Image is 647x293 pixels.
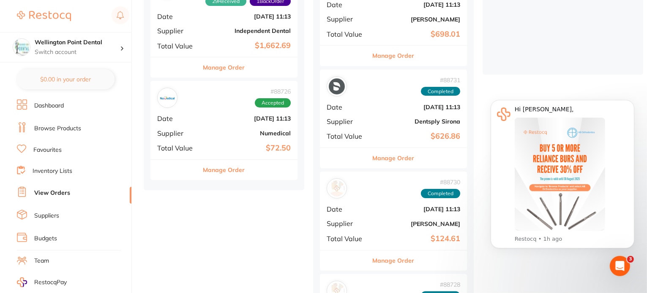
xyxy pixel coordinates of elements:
iframe: Intercom notifications message [478,87,647,270]
button: Manage Order [373,46,415,66]
a: Favourites [33,146,62,154]
img: Restocq Logo [17,11,71,21]
b: [DATE] 11:13 [206,115,291,122]
button: Manage Order [373,250,415,271]
span: Supplier [327,118,369,125]
span: # 88730 [421,179,460,185]
p: Switch account [35,48,120,56]
span: Total Value [157,144,199,152]
button: Manage Order [373,148,415,168]
span: Accepted [255,98,291,108]
button: Manage Order [203,57,245,78]
b: $124.61 [376,234,460,243]
a: Restocq Logo [17,6,71,26]
button: $0.00 in your order [17,69,115,89]
button: Manage Order [203,160,245,180]
span: Completed [421,87,460,96]
a: Dashboard [34,102,64,110]
span: # 88726 [255,88,291,95]
b: [DATE] 11:13 [376,104,460,110]
b: $698.01 [376,30,460,39]
b: [PERSON_NAME] [376,16,460,23]
span: Date [157,13,199,20]
a: Browse Products [34,124,81,133]
a: RestocqPay [17,277,67,287]
a: Suppliers [34,212,59,220]
span: Supplier [157,129,199,137]
b: [PERSON_NAME] [376,220,460,227]
b: Independent Dental [206,27,291,34]
div: Numedical#88726AcceptedDate[DATE] 11:13SupplierNumedicalTotal Value$72.50Manage Order [150,81,298,180]
b: [DATE] 11:13 [206,13,291,20]
b: [DATE] 11:13 [376,206,460,212]
b: Numedical [206,130,291,137]
a: Budgets [34,234,57,243]
span: # 88731 [421,77,460,83]
b: $72.50 [206,144,291,153]
iframe: Intercom live chat [610,256,630,276]
b: [DATE] 11:13 [376,1,460,8]
span: Supplier [327,15,369,23]
span: Completed [421,189,460,198]
b: Dentsply Sirona [376,118,460,125]
span: # 88728 [421,281,460,288]
span: Date [157,115,199,122]
span: 3 [627,256,634,263]
img: RestocqPay [17,277,27,287]
span: Total Value [327,30,369,38]
b: $1,662.69 [206,41,291,50]
span: Date [327,103,369,111]
img: Wellington Point Dental [13,39,30,56]
span: Total Value [157,42,199,50]
a: Team [34,257,49,265]
span: Total Value [327,132,369,140]
span: Total Value [327,235,369,242]
span: Date [327,205,369,213]
b: $626.86 [376,132,460,141]
span: RestocqPay [34,278,67,287]
img: Adam Dental [329,180,345,196]
a: View Orders [34,189,70,197]
span: Date [327,1,369,8]
img: Dentsply Sirona [329,78,345,94]
h4: Wellington Point Dental [35,38,120,47]
img: Numedical [159,90,175,106]
a: Inventory Lists [33,167,72,175]
span: Supplier [157,27,199,35]
span: Supplier [327,220,369,227]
